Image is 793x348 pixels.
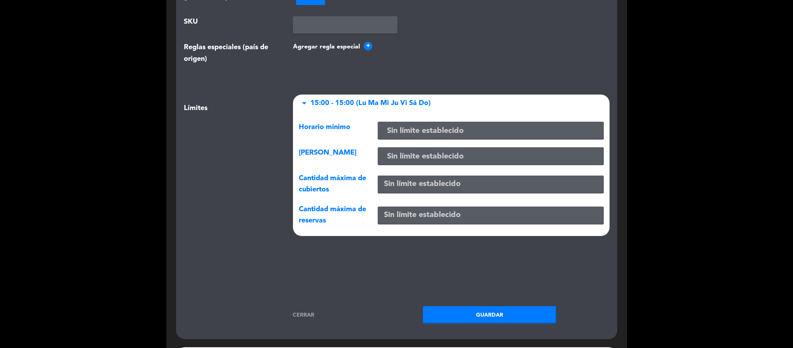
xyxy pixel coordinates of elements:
[378,207,603,224] input: Sin límite establecido
[299,149,356,156] span: [PERSON_NAME]
[310,98,431,109] span: 15:00 - 15:00 (Lu Ma Mi Ju Vi Sá Do)
[293,42,610,52] button: Agregar regla especial+
[364,42,372,50] span: +
[378,176,603,193] input: Sin límite establecido
[236,311,370,320] a: Cerrar
[423,306,557,324] button: Guardar
[184,16,198,28] span: SKU
[299,98,310,109] span: arrow_drop_down
[299,175,366,193] span: Cantidad máxima de cubiertos
[299,206,366,224] span: Cantidad máxima de reservas
[184,42,282,65] span: Reglas especiales (país de origen)
[184,103,207,240] span: Límites
[299,124,350,131] span: Horario mínimo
